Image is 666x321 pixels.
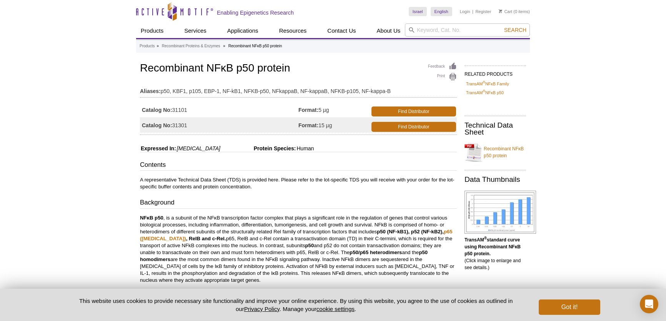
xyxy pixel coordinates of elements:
h2: Technical Data Sheet [465,122,526,136]
h2: Enabling Epigenetics Research [217,9,294,16]
td: 31101 [140,102,298,117]
p: (Click image to enlarge and see details.) [465,236,526,271]
li: (0 items) [499,7,530,16]
a: About Us [372,23,405,38]
a: TransAM®NFκB Family [466,80,509,87]
span: Protein Species: [222,145,296,151]
li: | [472,7,473,16]
p: , is a subunit of the NFκB transcription factor complex that plays a significant role in the regu... [140,215,457,284]
a: Find Distributor [371,106,456,116]
input: Keyword, Cat. No. [405,23,530,37]
a: Contact Us [323,23,360,38]
td: p50, KBF1, p105, EBP-1, NF-kB1, NFKB-p50, NFkappaB, NF-kappaB, NFKB-p105, NF-kappa-B [140,83,457,95]
td: 5 µg [298,102,370,117]
i: [MEDICAL_DATA] [177,145,220,151]
p: This website uses cookies to provide necessary site functionality and improve your online experie... [66,297,526,313]
button: cookie settings [316,306,355,312]
span: Human [296,145,314,151]
span: Expressed In: [140,145,176,151]
strong: Format: [298,106,318,113]
a: Cart [499,9,512,14]
sup: ® [483,80,485,84]
strong: Aliases: [140,88,161,95]
h3: Contents [140,160,457,171]
h1: Recombinant NFκB p50 protein [140,62,457,75]
li: Recombinant NFκB p50 protein [228,44,282,48]
h2: RELATED PRODUCTS [465,65,526,79]
td: 31301 [140,117,298,133]
a: TransAM®NFκB p50 [466,89,504,96]
strong: Catalog No: [142,106,172,113]
a: Feedback [428,62,457,71]
li: » [223,44,225,48]
strong: p50 (NF-kB1), p52 (NF-kB2), , RelB and c-Rel. [140,229,453,241]
img: TransAM<sup>®</sup> standard curve using Recombinant NFκB p50 protein. [465,191,536,234]
li: » [157,44,159,48]
button: Got it! [539,299,600,315]
strong: p50/p65 heterodimers [350,249,402,255]
a: Find Distributor [371,122,456,132]
strong: Catalog No: [142,122,172,129]
div: Open Intercom Messenger [640,295,658,313]
span: Search [504,27,526,33]
a: Recombinant NFκB p50 protein [465,141,526,164]
strong: NFκB p50 [140,215,163,221]
h2: Data Thumbnails [465,176,526,183]
a: Print [428,73,457,81]
a: Products [140,43,155,50]
strong: Format: [298,122,318,129]
b: TransAM standard curve using Recombinant NFκB p50 protein. [465,237,521,256]
p: A representative Technical Data Sheet (TDS) is provided here. Please refer to the lot-specific TD... [140,176,457,190]
a: Login [460,9,470,14]
td: 15 µg [298,117,370,133]
strong: p50 [305,243,314,248]
a: Israel [409,7,427,16]
a: Recombinant Proteins & Enzymes [162,43,220,50]
strong: p50 homodimers [140,249,428,262]
a: Products [136,23,168,38]
sup: ® [483,90,485,93]
img: Your Cart [499,9,502,13]
a: Privacy Policy [244,306,280,312]
a: English [431,7,452,16]
a: Services [180,23,211,38]
h3: Background [140,198,457,209]
a: p65 ([MEDICAL_DATA]) [140,229,453,241]
button: Search [502,27,529,33]
a: Register [475,9,491,14]
sup: ® [484,236,487,240]
a: Resources [275,23,311,38]
a: Applications [223,23,263,38]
